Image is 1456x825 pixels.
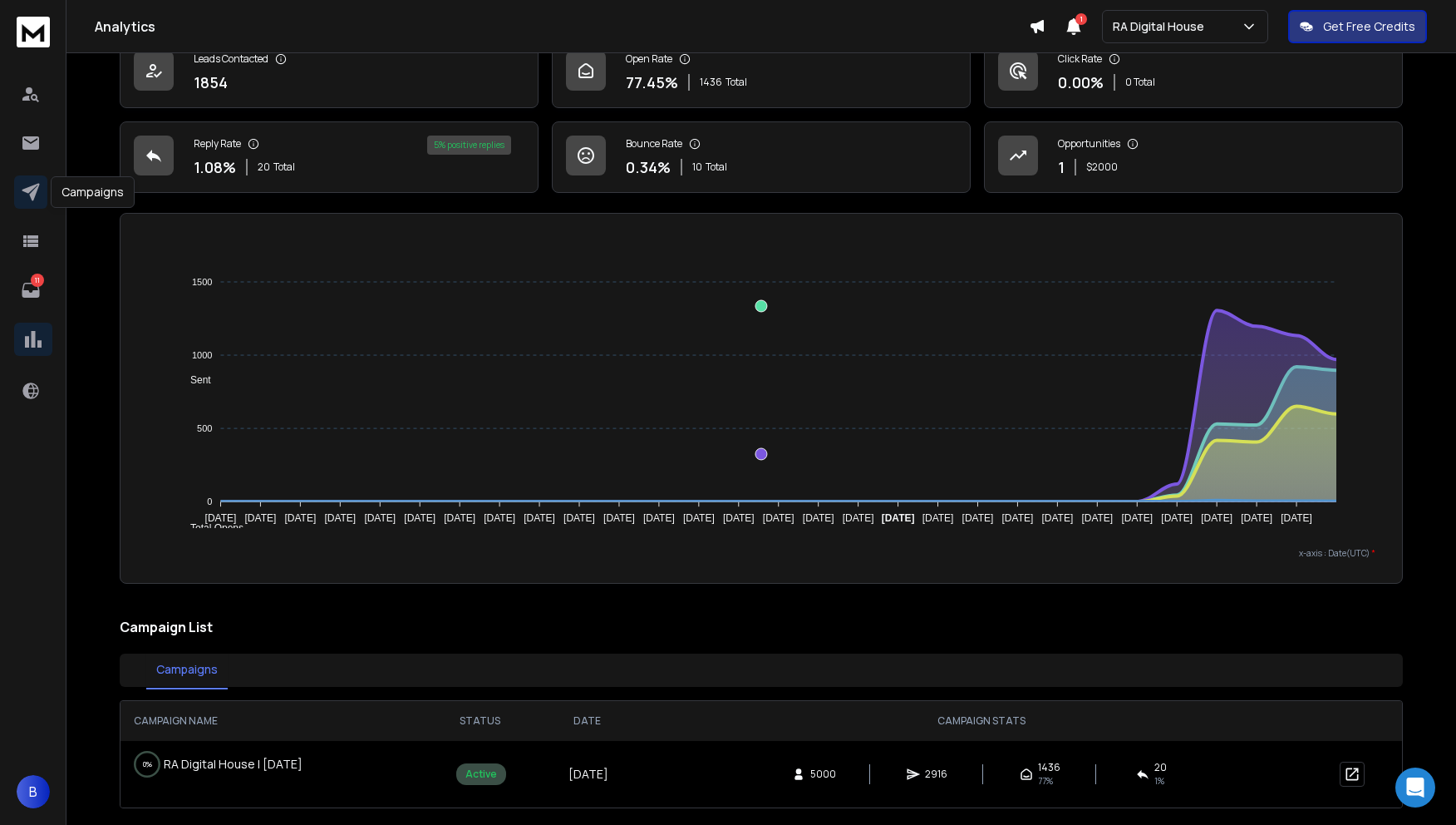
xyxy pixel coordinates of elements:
tspan: [DATE] [244,512,276,524]
span: 1436 [1038,761,1060,774]
span: Total [273,161,295,174]
tspan: 1500 [192,277,212,287]
p: 0.34 % [626,156,671,179]
tspan: [DATE] [643,512,675,524]
p: 0 Total [1125,76,1155,89]
p: 1854 [194,71,228,94]
div: Active [456,763,506,785]
th: CAMPAIGN STATS [637,701,1326,741]
span: 1 [1075,13,1087,25]
tspan: [DATE] [803,512,834,524]
p: 11 [31,274,44,287]
h1: Analytics [95,17,1029,37]
span: 20 [1154,761,1167,774]
th: DATE [537,701,636,741]
span: Total Opens [178,522,243,534]
tspan: [DATE] [882,512,915,524]
tspan: [DATE] [603,512,635,524]
tspan: [DATE] [284,512,316,524]
tspan: [DATE] [404,512,435,524]
td: [DATE] [537,741,636,808]
tspan: [DATE] [962,512,994,524]
tspan: [DATE] [1121,512,1153,524]
p: Click Rate [1058,52,1102,66]
a: Leads Contacted1854 [120,37,539,108]
p: Open Rate [626,52,672,66]
span: 77 % [1038,774,1053,788]
p: $ 2000 [1086,161,1118,174]
p: 1.08 % [194,156,236,179]
p: Get Free Credits [1323,18,1415,35]
p: 77.45 % [626,71,678,94]
td: RA Digital House | [DATE] [121,741,386,788]
th: CAMPAIGN NAME [121,701,422,741]
span: 10 [692,161,702,174]
tspan: [DATE] [723,512,755,524]
p: x-axis : Date(UTC) [147,547,1375,560]
span: 1 % [1154,774,1164,788]
p: 0 % [143,756,152,773]
tspan: [DATE] [1161,512,1193,524]
p: 0.00 % [1058,71,1104,94]
tspan: [DATE] [484,512,515,524]
tspan: [DATE] [843,512,874,524]
tspan: [DATE] [324,512,356,524]
span: Total [706,161,727,174]
span: Total [726,76,747,89]
p: Reply Rate [194,137,241,151]
span: 5000 [810,768,836,781]
th: STATUS [422,701,537,741]
tspan: [DATE] [1201,512,1232,524]
div: Campaigns [51,176,135,208]
span: 2916 [925,768,947,781]
a: Open Rate77.45%1436Total [552,37,971,108]
button: Campaigns [146,651,228,689]
p: Opportunities [1058,137,1120,151]
button: B [17,775,50,808]
button: Get Free Credits [1288,10,1427,43]
tspan: [DATE] [1002,512,1034,524]
a: Opportunities1$2000 [984,121,1403,193]
tspan: [DATE] [1241,512,1272,524]
a: 11 [14,274,47,307]
span: 20 [258,161,270,174]
tspan: [DATE] [524,512,555,524]
tspan: [DATE] [1042,512,1074,524]
tspan: 500 [197,423,212,433]
h2: Campaign List [120,617,1403,637]
tspan: [DATE] [205,512,237,524]
tspan: [DATE] [763,512,794,524]
p: RA Digital House [1113,18,1211,35]
tspan: [DATE] [364,512,396,524]
p: Leads Contacted [194,52,268,66]
tspan: [DATE] [563,512,595,524]
a: Reply Rate1.08%20Total5% positive replies [120,121,539,193]
p: 1 [1058,156,1065,179]
tspan: [DATE] [683,512,715,524]
a: Bounce Rate0.34%10Total [552,121,971,193]
tspan: [DATE] [444,512,475,524]
span: Sent [178,374,211,386]
p: Bounce Rate [626,137,682,151]
tspan: [DATE] [1281,512,1312,524]
div: Open Intercom Messenger [1395,768,1435,808]
img: logo [17,17,50,47]
tspan: [DATE] [1081,512,1113,524]
tspan: 0 [207,496,212,506]
div: 5 % positive replies [427,136,511,155]
span: 1436 [700,76,722,89]
tspan: 1000 [192,350,212,360]
tspan: [DATE] [922,512,954,524]
a: Click Rate0.00%0 Total [984,37,1403,108]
